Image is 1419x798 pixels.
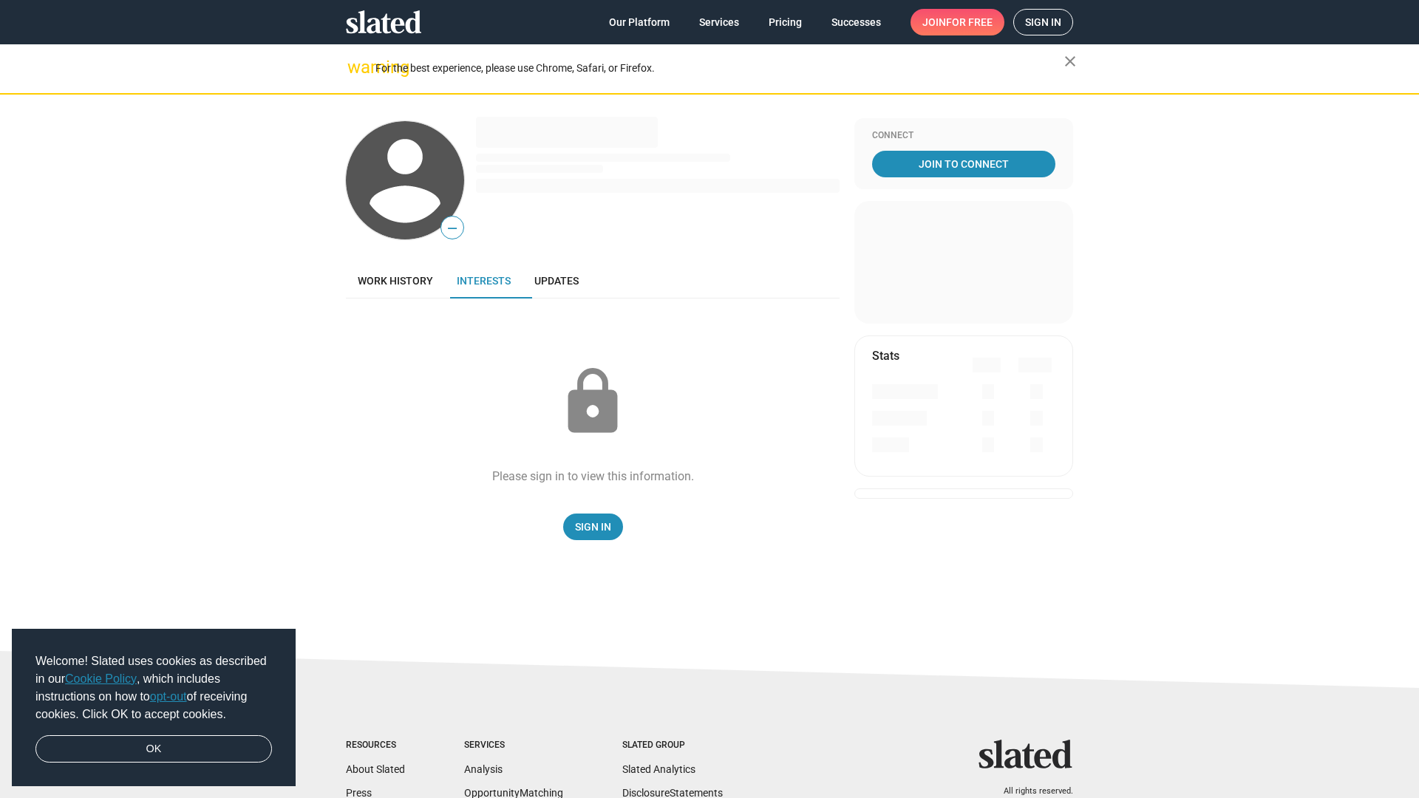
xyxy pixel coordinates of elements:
a: Joinfor free [911,9,1004,35]
span: — [441,219,463,238]
a: Updates [523,263,591,299]
a: dismiss cookie message [35,735,272,763]
span: Updates [534,275,579,287]
div: Connect [872,130,1055,142]
div: Please sign in to view this information. [492,468,694,484]
a: Work history [346,263,445,299]
a: Our Platform [597,9,681,35]
a: About Slated [346,763,405,775]
a: Interests [445,263,523,299]
a: opt-out [150,690,187,703]
span: Successes [831,9,881,35]
span: Welcome! Slated uses cookies as described in our , which includes instructions on how to of recei... [35,652,272,723]
span: Work history [358,275,433,287]
a: Join To Connect [872,151,1055,177]
a: Cookie Policy [65,672,137,685]
a: Sign In [563,514,623,540]
span: Interests [457,275,511,287]
mat-icon: close [1061,52,1079,70]
span: Our Platform [609,9,670,35]
div: Slated Group [622,740,723,751]
a: Sign in [1013,9,1073,35]
mat-card-title: Stats [872,348,899,364]
span: Join [922,9,993,35]
a: Slated Analytics [622,763,695,775]
div: Resources [346,740,405,751]
a: Pricing [757,9,814,35]
mat-icon: warning [347,58,365,76]
span: Pricing [769,9,802,35]
span: Sign In [575,514,611,540]
mat-icon: lock [556,365,630,439]
a: Analysis [464,763,503,775]
span: Join To Connect [875,151,1052,177]
span: Services [699,9,739,35]
span: for free [946,9,993,35]
div: cookieconsent [12,629,296,787]
span: Sign in [1025,10,1061,35]
a: Services [687,9,751,35]
a: Successes [820,9,893,35]
div: Services [464,740,563,751]
div: For the best experience, please use Chrome, Safari, or Firefox. [375,58,1064,78]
